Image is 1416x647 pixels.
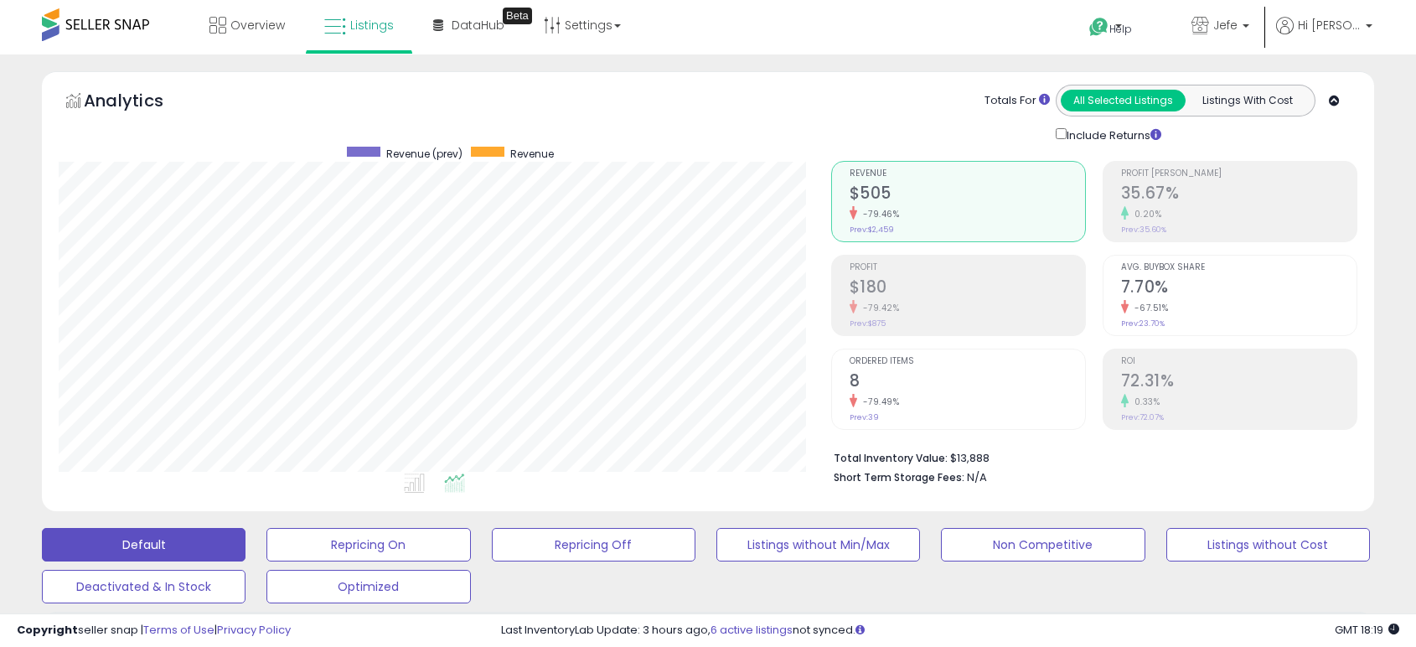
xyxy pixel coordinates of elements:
div: Include Returns [1043,125,1181,144]
span: Hi [PERSON_NAME] [1298,17,1361,34]
button: Deactivated & In Stock [42,570,245,603]
small: 0.33% [1129,396,1160,408]
h2: 7.70% [1121,277,1357,300]
small: -67.51% [1129,302,1169,314]
b: Total Inventory Value: [834,451,948,465]
small: -79.46% [857,208,900,220]
span: 2025-09-9 18:19 GMT [1335,622,1399,638]
button: Optimized [266,570,470,603]
span: Help [1109,22,1132,36]
button: Listings without Cost [1166,528,1370,562]
span: Jefe [1213,17,1238,34]
li: $13,888 [834,447,1345,467]
span: Overview [230,17,285,34]
a: Hi [PERSON_NAME] [1276,17,1372,54]
span: ROI [1121,357,1357,366]
span: Revenue [850,169,1085,179]
small: 0.20% [1129,208,1162,220]
h2: 35.67% [1121,184,1357,206]
span: N/A [967,469,987,485]
span: Profit [PERSON_NAME] [1121,169,1357,179]
small: Prev: 72.07% [1121,412,1164,422]
h2: $180 [850,277,1085,300]
button: Non Competitive [941,528,1145,562]
div: seller snap | | [17,623,291,639]
a: 6 active listings [711,622,793,638]
button: Listings With Cost [1185,90,1310,111]
a: Terms of Use [143,622,214,638]
a: Privacy Policy [217,622,291,638]
button: Default [42,528,245,562]
small: Prev: $2,459 [850,225,894,235]
span: Ordered Items [850,357,1085,366]
h2: $505 [850,184,1085,206]
h2: 72.31% [1121,371,1357,394]
h2: 8 [850,371,1085,394]
small: Prev: $875 [850,318,886,329]
small: Prev: 35.60% [1121,225,1166,235]
span: Revenue (prev) [386,147,463,161]
small: -79.49% [857,396,900,408]
small: Prev: 23.70% [1121,318,1165,329]
span: Listings [350,17,394,34]
button: Repricing On [266,528,470,562]
span: Profit [850,263,1085,272]
i: Get Help [1088,17,1109,38]
div: Last InventoryLab Update: 3 hours ago, not synced. [501,623,1400,639]
small: Prev: 39 [850,412,879,422]
button: All Selected Listings [1061,90,1186,111]
span: Revenue [510,147,554,161]
small: -79.42% [857,302,900,314]
button: Repricing Off [492,528,695,562]
span: Avg. Buybox Share [1121,263,1357,272]
span: DataHub [452,17,504,34]
button: Listings without Min/Max [716,528,920,562]
h5: Analytics [84,89,196,116]
b: Short Term Storage Fees: [834,470,964,484]
div: Tooltip anchor [503,8,532,24]
div: Totals For [984,93,1050,109]
strong: Copyright [17,622,78,638]
a: Help [1076,4,1165,54]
